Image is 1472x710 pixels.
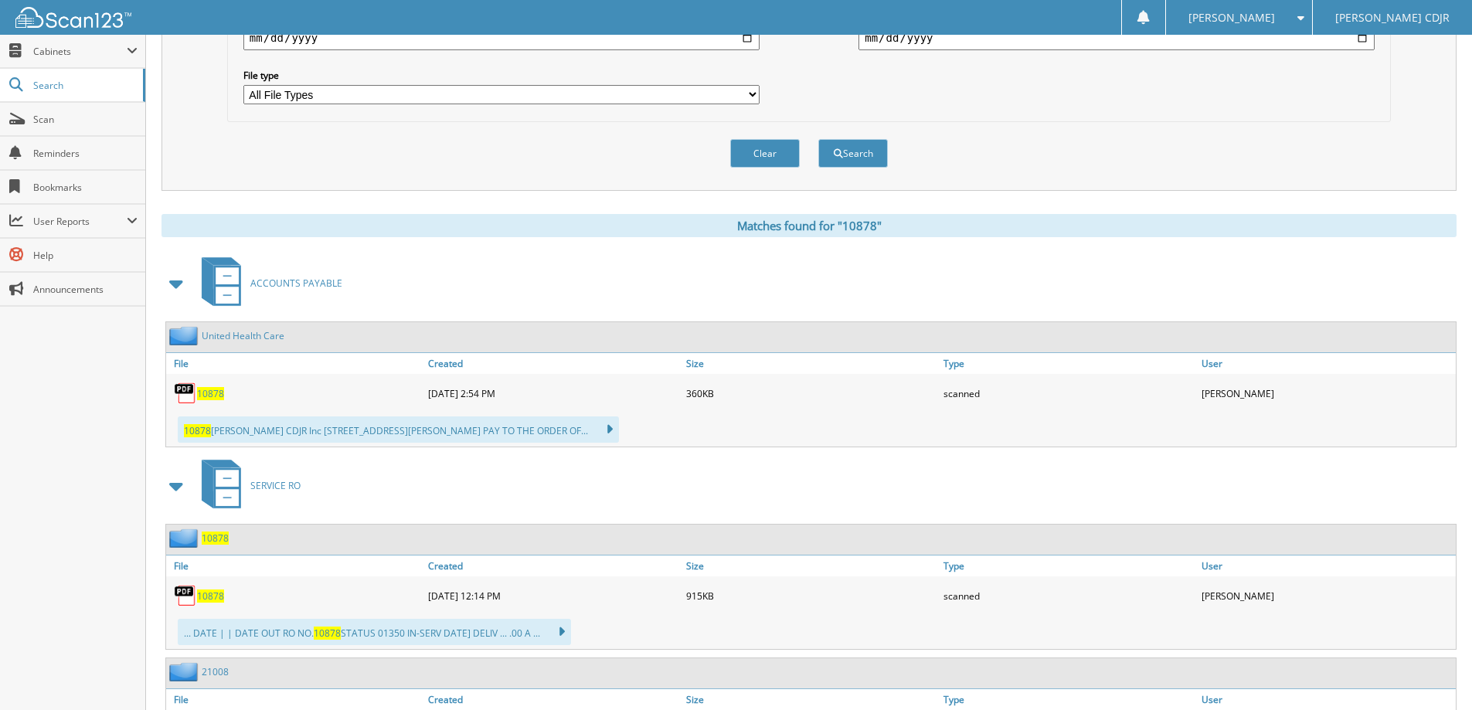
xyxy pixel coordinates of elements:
[940,555,1198,576] a: Type
[184,424,211,437] span: 10878
[174,382,197,405] img: PDF.png
[250,277,342,290] span: ACCOUNTS PAYABLE
[178,619,571,645] div: ... DATE | | DATE OUT RO NO. STATUS 01350 IN-SERV DATE] DELIV ... .00 A ...
[169,326,202,345] img: folder2.png
[192,455,301,516] a: SERVICE RO
[1198,580,1456,611] div: [PERSON_NAME]
[682,353,940,374] a: Size
[169,662,202,681] img: folder2.png
[161,214,1457,237] div: Matches found for "10878"
[682,378,940,409] div: 360KB
[424,353,682,374] a: Created
[250,479,301,492] span: SERVICE RO
[424,555,682,576] a: Created
[33,147,138,160] span: Reminders
[243,25,760,50] input: start
[33,283,138,296] span: Announcements
[424,689,682,710] a: Created
[197,387,224,400] a: 10878
[202,329,284,342] a: United Health Care
[166,353,424,374] a: File
[33,181,138,194] span: Bookmarks
[682,555,940,576] a: Size
[424,378,682,409] div: [DATE] 2:54 PM
[178,416,619,443] div: [PERSON_NAME] CDJR Inc [STREET_ADDRESS][PERSON_NAME] PAY TO THE ORDER OF...
[202,532,229,545] a: 10878
[940,580,1198,611] div: scanned
[1198,555,1456,576] a: User
[33,113,138,126] span: Scan
[818,139,888,168] button: Search
[424,580,682,611] div: [DATE] 12:14 PM
[1188,13,1275,22] span: [PERSON_NAME]
[314,627,341,640] span: 10878
[166,689,424,710] a: File
[940,689,1198,710] a: Type
[1198,353,1456,374] a: User
[1198,689,1456,710] a: User
[192,253,342,314] a: ACCOUNTS PAYABLE
[682,580,940,611] div: 915KB
[682,689,940,710] a: Size
[858,25,1375,50] input: end
[1198,378,1456,409] div: [PERSON_NAME]
[197,589,224,603] a: 10878
[940,378,1198,409] div: scanned
[1335,13,1450,22] span: [PERSON_NAME] CDJR
[166,555,424,576] a: File
[940,353,1198,374] a: Type
[730,139,800,168] button: Clear
[1395,636,1472,710] iframe: Chat Widget
[243,69,760,82] label: File type
[33,249,138,262] span: Help
[33,79,135,92] span: Search
[33,45,127,58] span: Cabinets
[15,7,131,28] img: scan123-logo-white.svg
[33,215,127,228] span: User Reports
[174,584,197,607] img: PDF.png
[169,528,202,548] img: folder2.png
[202,665,229,678] a: 21008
